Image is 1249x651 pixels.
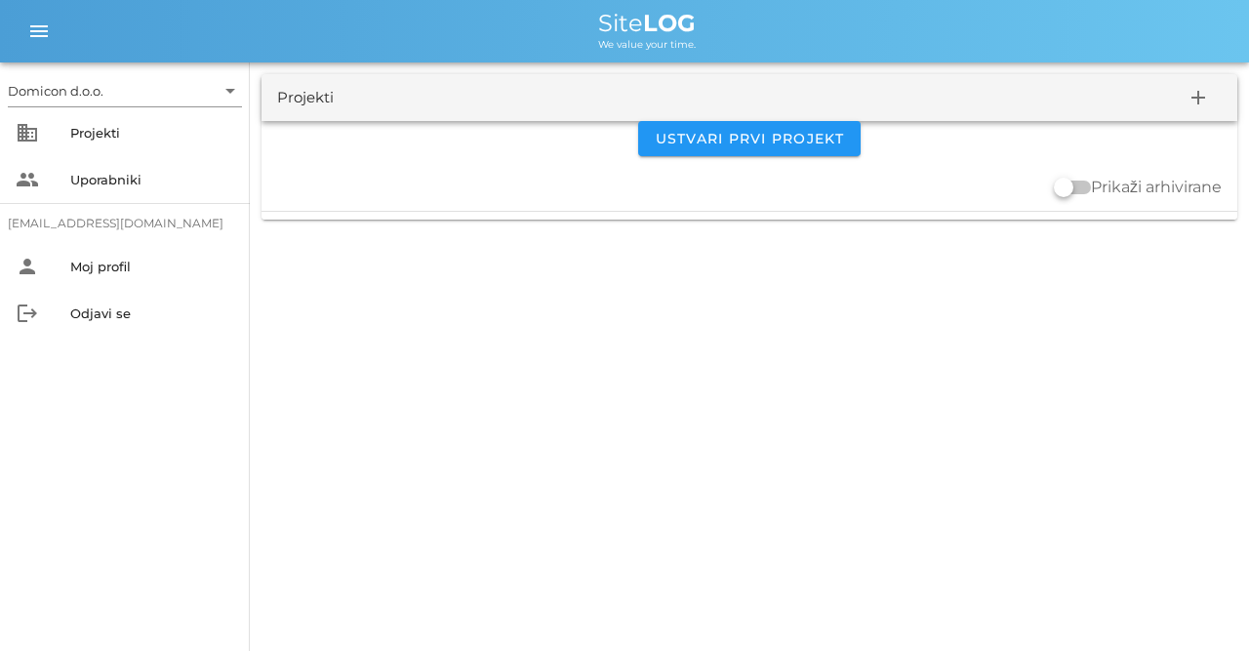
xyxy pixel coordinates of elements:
[27,20,51,43] i: menu
[70,305,234,321] div: Odjavi se
[1091,178,1222,197] label: Prikaži arhivirane
[16,302,39,325] i: logout
[638,121,860,156] button: Ustvari prvi projekt
[16,121,39,144] i: business
[16,168,39,191] i: people
[1187,86,1210,109] i: add
[16,255,39,278] i: person
[8,75,242,106] div: Domicon d.o.o.
[219,79,242,102] i: arrow_drop_down
[8,82,103,100] div: Domicon d.o.o.
[70,172,234,187] div: Uporabniki
[277,87,334,109] div: Projekti
[598,38,696,51] span: We value your time.
[643,9,696,37] b: LOG
[70,259,234,274] div: Moj profil
[70,125,234,141] div: Projekti
[654,130,844,147] span: Ustvari prvi projekt
[598,9,696,37] span: Site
